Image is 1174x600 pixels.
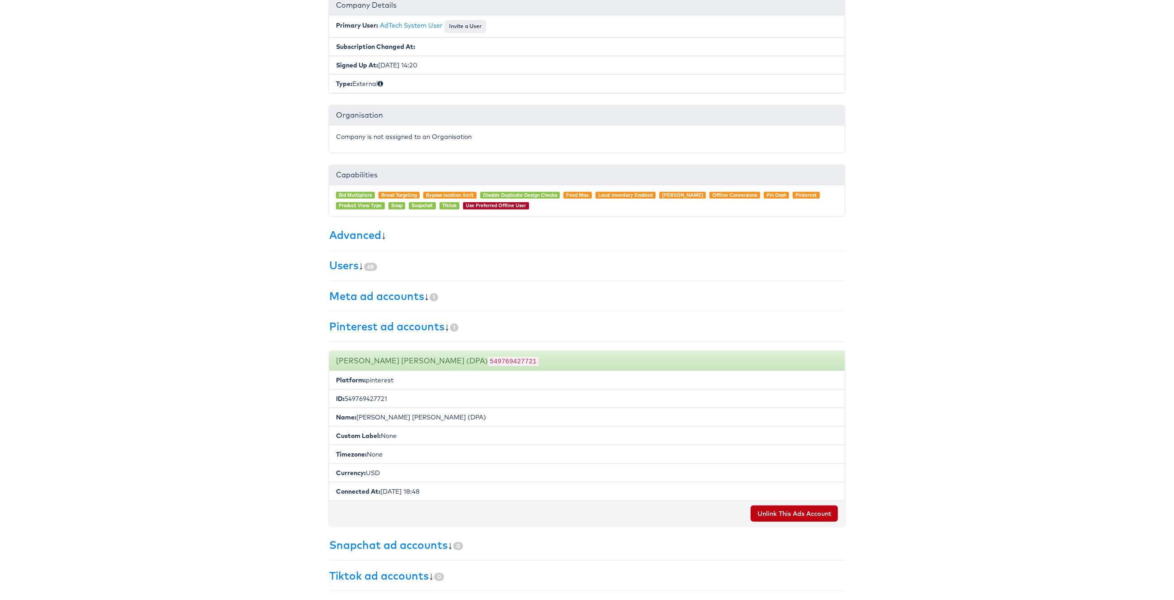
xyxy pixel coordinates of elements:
h3: ↓ [329,229,845,241]
a: Local Inventory Enabled [598,192,653,198]
a: Snapchat ad accounts [329,538,448,552]
b: Subscription Changed At: [336,43,415,51]
a: Tiktok ad accounts [329,569,429,582]
p: Company is not assigned to an Organisation [336,132,838,141]
div: [PERSON_NAME] [PERSON_NAME] (DPA) [329,351,845,371]
span: 1 [430,293,438,301]
a: Users [329,258,359,272]
li: None [329,426,845,445]
h3: ↓ [329,320,845,332]
a: Broad Targeting [381,192,417,198]
b: Platform: [336,376,366,384]
b: Timezone: [336,450,367,458]
code: 549769427721 [488,357,539,366]
a: Bypass location limit [426,192,473,198]
span: 0 [453,542,463,550]
a: Snap [391,202,402,209]
a: Offline Conversions [712,192,757,198]
a: Bid Multipliers [339,192,372,198]
a: [PERSON_NAME] [662,192,703,198]
a: Product View Type [339,202,382,209]
a: Feed Max [567,192,589,198]
span: Internal (staff) or External (client) [378,80,383,88]
b: ID: [336,395,345,403]
a: Pinterest [796,192,817,198]
li: [PERSON_NAME] [PERSON_NAME] (DPA) [329,408,845,427]
li: External [329,74,845,93]
a: Use Preferred Offline User [466,202,526,209]
li: [DATE] 18:48 [329,482,845,501]
a: Disable Duplicate Design Checks [483,192,557,198]
h3: ↓ [329,290,845,302]
a: Advanced [329,228,381,242]
button: Unlink This Ads Account [751,505,838,522]
h3: ↓ [329,539,845,551]
b: Custom Label: [336,432,381,440]
a: Meta ad accounts [329,289,424,303]
b: Name: [336,413,356,421]
div: Capabilities [329,165,845,185]
li: [DATE] 14:20 [329,56,845,75]
a: Snapchat [412,202,433,209]
li: USD [329,463,845,482]
span: 0 [434,573,444,581]
a: AdTech System User [380,21,443,29]
a: Tiktok [442,202,457,209]
button: Invite a User [445,20,486,33]
span: 68 [364,263,377,271]
li: None [329,445,845,464]
a: Pin Dash [767,192,786,198]
div: Organisation [329,105,845,125]
b: Primary User: [336,21,378,29]
b: Currency: [336,469,366,477]
span: 1 [450,324,459,332]
li: 549769427721 [329,389,845,408]
b: Connected At: [336,487,380,495]
h3: ↓ [329,259,845,271]
b: Signed Up At: [336,61,378,69]
li: pinterest [329,371,845,390]
a: Pinterest ad accounts [329,319,445,333]
b: Type: [336,80,352,88]
h3: ↓ [329,570,845,581]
